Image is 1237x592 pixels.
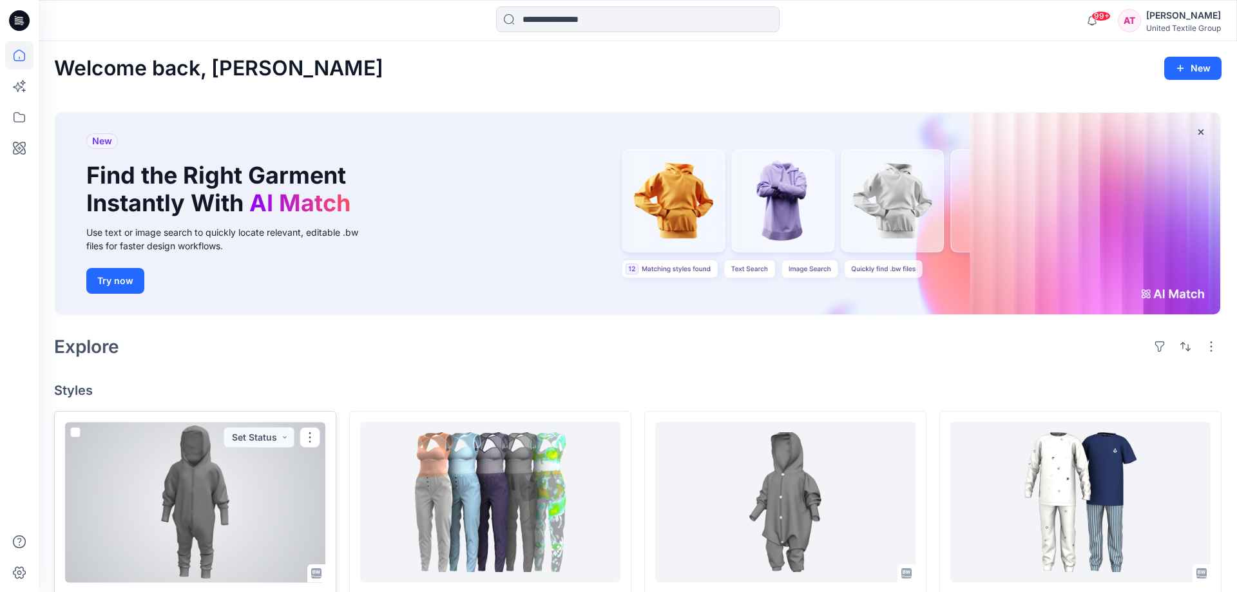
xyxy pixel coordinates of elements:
[1164,57,1222,80] button: New
[249,189,350,217] span: AI Match
[54,383,1222,398] h4: Styles
[92,133,112,149] span: New
[1118,9,1141,32] div: AT
[86,162,357,217] h1: Find the Right Garment Instantly With
[54,57,383,81] h2: Welcome back, [PERSON_NAME]
[65,422,325,582] a: NOSTE4755-1_AT
[86,268,144,294] button: Try now
[655,422,916,582] a: NOSTE4755_AT
[1091,11,1111,21] span: 99+
[86,225,376,253] div: Use text or image search to quickly locate relevant, editable .bw files for faster design workflows.
[54,336,119,357] h2: Explore
[360,422,620,582] a: 2025.09.25-test-JB
[1146,8,1221,23] div: [PERSON_NAME]
[950,422,1211,582] a: 120414 FR-B-SS26-N071-CK
[1146,23,1221,33] div: United Textile Group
